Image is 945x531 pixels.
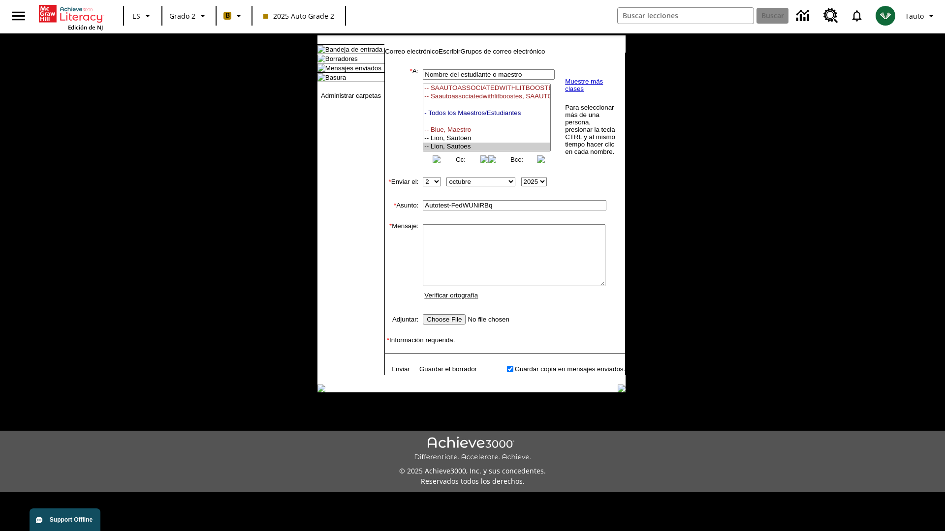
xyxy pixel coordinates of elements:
[876,6,895,26] img: avatar image
[317,73,325,81] img: folder_icon.gif
[385,354,392,361] img: spacer.gif
[68,24,103,31] span: Edición de NJ
[385,67,418,165] td: A:
[132,11,140,21] span: ES
[385,48,439,55] a: Correo electrónico
[419,365,477,373] a: Guardar el borrador
[423,92,550,101] option: -- Saautoassociatedwithlitboostes, SAAUTOASSOCIATEDWITHLITBOOSTES
[439,48,460,55] a: Escribir
[565,103,617,156] td: Para seleccionar más de una persona, presionar la tecla CTRL y al mismo tiempo hacer clic en cada...
[384,375,626,376] img: black_spacer.gif
[39,3,103,31] div: Portada
[844,3,870,29] a: Notificaciones
[385,165,395,175] img: spacer.gif
[391,365,410,373] a: Enviar
[423,126,550,134] option: -- Blue, Maestro
[325,55,358,62] a: Borradores
[4,1,33,30] button: Abrir el menú lateral
[385,175,418,188] td: Enviar el:
[385,302,395,312] img: spacer.gif
[385,368,387,370] img: spacer.gif
[418,205,419,206] img: spacer.gif
[30,508,100,531] button: Support Offline
[317,55,325,62] img: folder_icon.gif
[423,84,550,92] option: -- SAAUTOASSOCIATEDWITHLITBOOSTEN, SAAUTOASSOCIATEDWITHLITBOOSTEN
[325,64,381,72] a: Mensajes enviados
[317,384,325,392] img: table_footer_left.gif
[480,155,488,163] img: button_right.png
[385,361,386,362] img: spacer.gif
[225,9,230,22] span: B
[385,188,395,198] img: spacer.gif
[510,156,523,163] a: Bcc:
[317,64,325,72] img: folder_icon.gif
[456,156,466,163] a: Cc:
[325,46,382,53] a: Bandeja de entrada
[321,92,381,99] a: Administrar carpetas
[385,198,418,212] td: Asunto:
[488,155,496,163] img: button_left.png
[905,11,924,21] span: Tauto
[263,11,334,21] span: 2025 Auto Grade 2
[385,336,625,344] td: Información requerida.
[618,8,754,24] input: Buscar campo
[423,134,550,143] option: -- Lion, Sautoen
[618,384,626,392] img: table_footer_right.gif
[385,362,386,363] img: spacer.gif
[414,437,531,462] img: Achieve3000 Differentiate Accelerate Achieve
[433,155,441,163] img: button_left.png
[515,363,626,374] td: Guardar copia en mensajes enviados.
[385,326,395,336] img: spacer.gif
[169,11,195,21] span: Grado 2
[418,114,421,119] img: spacer.gif
[325,74,346,81] a: Basura
[317,45,325,53] img: folder_icon.gif
[385,374,386,375] img: spacer.gif
[418,262,419,263] img: spacer.gif
[424,292,478,299] a: Verificar ortografía
[127,7,158,25] button: Lenguaje: ES, Selecciona un idioma
[790,2,818,29] a: Centro de información
[461,48,545,55] a: Grupos de correo electrónico
[220,7,249,25] button: Boost El color de la clase es anaranjado claro. Cambiar el color de la clase.
[423,109,550,118] option: - Todos los Maestros/Estudiantes
[818,2,844,29] a: Centro de recursos, Se abrirá en una pestaña nueva.
[870,3,901,29] button: Escoja un nuevo avatar
[901,7,941,25] button: Perfil/Configuración
[537,155,545,163] img: button_right.png
[385,344,395,354] img: spacer.gif
[385,212,395,222] img: spacer.gif
[423,143,550,151] option: -- Lion, Sautoes
[165,7,213,25] button: Grado: Grado 2, Elige un grado
[50,516,93,523] span: Support Offline
[418,319,419,320] img: spacer.gif
[385,222,418,302] td: Mensaje:
[565,78,603,92] a: Muestre más clases
[385,312,418,326] td: Adjuntar:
